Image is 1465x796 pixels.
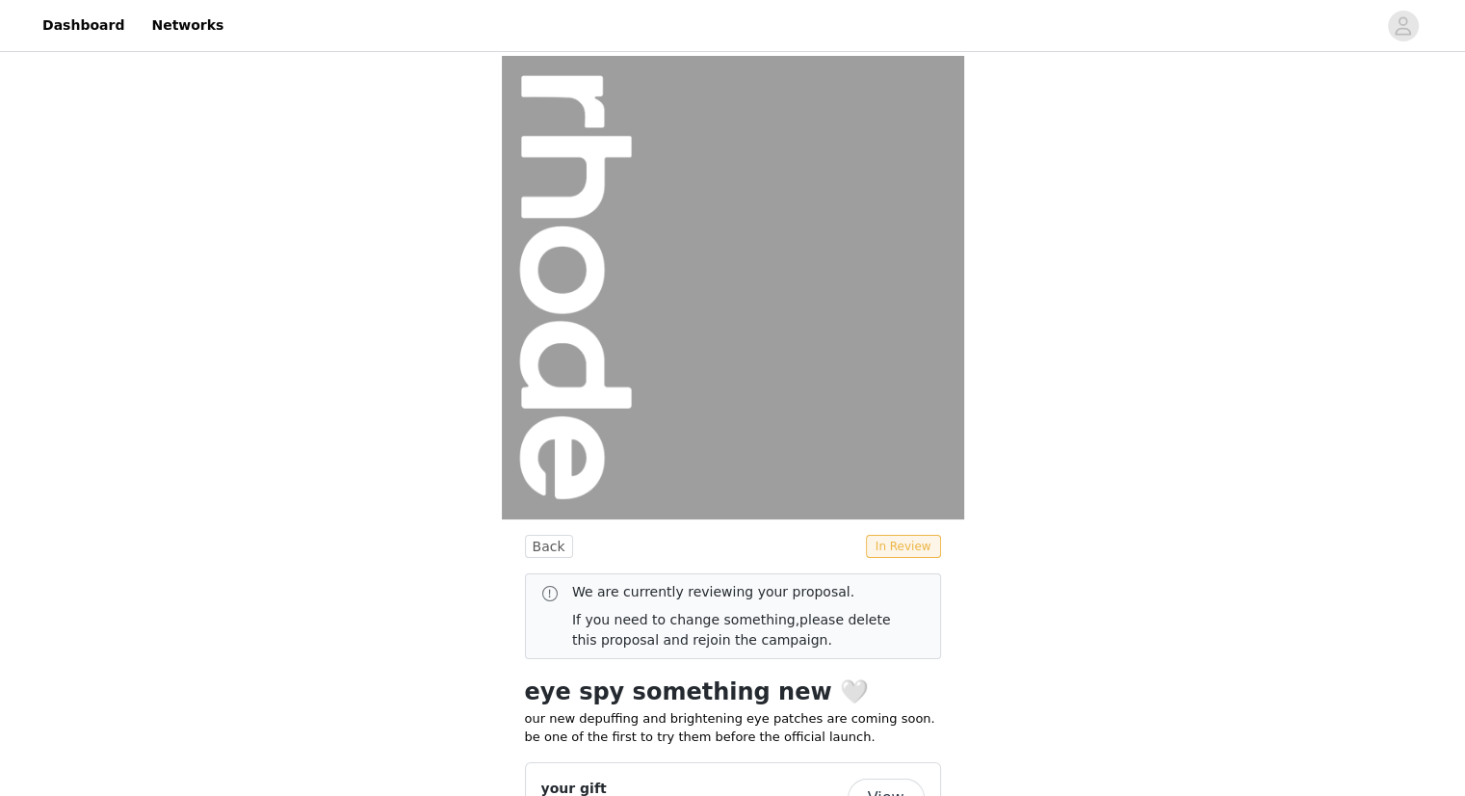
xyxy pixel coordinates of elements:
[525,709,941,747] p: our new depuffing and brightening eye patches are coming soon. be one of the first to try them be...
[140,4,235,47] a: Networks
[572,582,909,602] p: We are currently reviewing your proposal.
[1394,11,1412,41] div: avatar
[31,4,136,47] a: Dashboard
[572,610,909,650] p: If you need to change something,
[525,675,941,709] h1: eye spy something new 🤍
[502,56,964,519] img: campaign image
[525,535,573,558] button: Back
[572,612,891,648] a: please delete this proposal and rejoin the campaign.
[866,535,941,558] span: In Review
